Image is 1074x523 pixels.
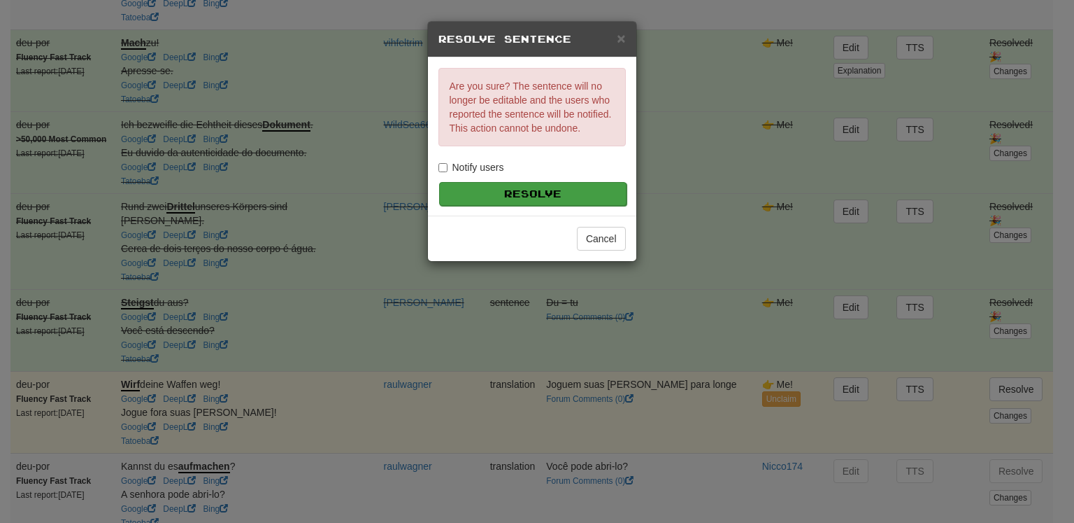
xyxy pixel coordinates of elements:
label: Notify users [438,160,504,174]
span: × [617,30,625,46]
p: Are you sure? The sentence will no longer be editable and the users who reported the sentence wil... [438,68,626,146]
button: Cancel [577,227,626,251]
button: Resolve [439,182,626,206]
h5: Resolve Sentence [438,32,626,46]
button: Close [617,31,625,46]
input: Notify users [438,163,447,172]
